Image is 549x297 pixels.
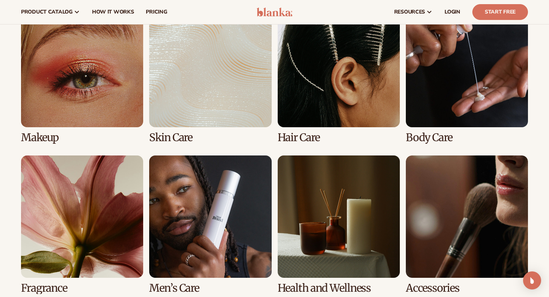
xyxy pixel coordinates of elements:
[21,5,143,143] div: 1 / 8
[445,9,460,15] span: LOGIN
[21,155,143,294] div: 5 / 8
[406,5,528,143] div: 4 / 8
[406,132,528,143] h3: Body Care
[523,271,541,289] div: Open Intercom Messenger
[21,9,73,15] span: product catalog
[394,9,425,15] span: resources
[278,132,400,143] h3: Hair Care
[21,132,143,143] h3: Makeup
[278,5,400,143] div: 3 / 8
[149,155,271,294] div: 6 / 8
[146,9,167,15] span: pricing
[149,132,271,143] h3: Skin Care
[472,4,528,20] a: Start Free
[278,155,400,294] div: 7 / 8
[149,5,271,143] div: 2 / 8
[406,155,528,294] div: 8 / 8
[92,9,134,15] span: How It Works
[257,8,292,17] img: logo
